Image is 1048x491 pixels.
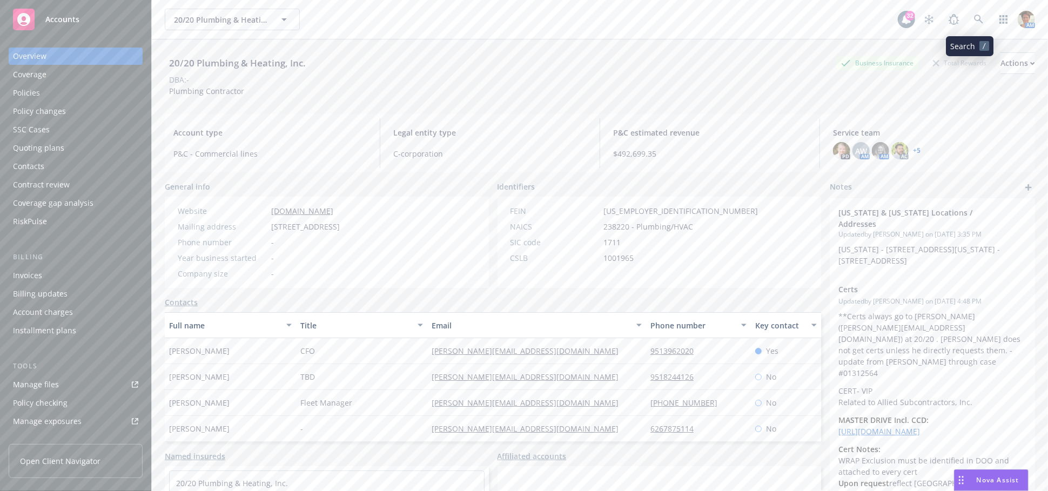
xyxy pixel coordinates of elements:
[1000,53,1035,73] div: Actions
[968,9,990,30] a: Search
[9,121,143,138] a: SSC Cases
[9,139,143,157] a: Quoting plans
[993,9,1015,30] a: Switch app
[169,320,280,331] div: Full name
[432,320,630,331] div: Email
[838,478,889,488] strong: Upon request
[9,285,143,302] a: Billing updates
[766,423,776,434] span: No
[165,297,198,308] a: Contacts
[300,423,303,434] span: -
[510,252,600,264] div: CSLB
[9,213,143,230] a: RiskPulse
[977,475,1019,485] span: Nova Assist
[178,268,267,279] div: Company size
[1022,181,1035,194] a: add
[9,158,143,175] a: Contacts
[13,213,47,230] div: RiskPulse
[9,66,143,83] a: Coverage
[9,267,143,284] a: Invoices
[13,304,73,321] div: Account charges
[178,221,267,232] div: Mailing address
[178,252,267,264] div: Year business started
[9,431,143,448] a: Manage certificates
[9,394,143,412] a: Policy checking
[650,398,726,408] a: [PHONE_NUMBER]
[176,478,288,488] a: 20/20 Plumbing & Heating, Inc.
[13,285,68,302] div: Billing updates
[165,450,225,462] a: Named insureds
[650,372,702,382] a: 9518244126
[918,9,940,30] a: Stop snowing
[13,84,40,102] div: Policies
[498,450,567,462] a: Affiliated accounts
[613,148,807,159] span: $492,699.35
[9,304,143,321] a: Account charges
[432,398,627,408] a: [PERSON_NAME][EMAIL_ADDRESS][DOMAIN_NAME]
[9,194,143,212] a: Coverage gap analysis
[766,345,778,357] span: Yes
[165,56,310,70] div: 20/20 Plumbing & Heating, Inc.
[432,423,627,434] a: [PERSON_NAME][EMAIL_ADDRESS][DOMAIN_NAME]
[300,371,315,382] span: TBD
[9,376,143,393] a: Manage files
[169,397,230,408] span: [PERSON_NAME]
[855,145,867,157] span: AW
[13,121,50,138] div: SSC Cases
[169,371,230,382] span: [PERSON_NAME]
[13,48,46,65] div: Overview
[300,345,315,357] span: CFO
[13,431,84,448] div: Manage certificates
[766,397,776,408] span: No
[13,413,82,430] div: Manage exposures
[165,9,300,30] button: 20/20 Plumbing & Heating, Inc.
[169,423,230,434] span: [PERSON_NAME]
[836,56,919,70] div: Business Insurance
[169,86,244,96] span: Plumbing Contractor
[510,237,600,248] div: SIC code
[755,320,805,331] div: Key contact
[838,284,998,295] span: Certs
[905,11,915,21] div: 32
[954,469,1029,491] button: Nova Assist
[838,444,881,454] strong: Cert Notes:
[913,147,921,154] a: +5
[766,371,776,382] span: No
[178,237,267,248] div: Phone number
[271,206,333,216] a: [DOMAIN_NAME]
[650,423,702,434] a: 6267875114
[9,48,143,65] a: Overview
[9,252,143,263] div: Billing
[13,194,93,212] div: Coverage gap analysis
[650,346,702,356] a: 9513962020
[13,394,68,412] div: Policy checking
[833,142,850,159] img: photo
[300,320,411,331] div: Title
[891,142,909,159] img: photo
[955,470,968,490] div: Drag to move
[173,127,367,138] span: Account type
[833,127,1026,138] span: Service team
[838,426,920,436] a: [URL][DOMAIN_NAME]
[604,237,621,248] span: 1711
[9,413,143,430] a: Manage exposures
[13,103,66,120] div: Policy changes
[9,103,143,120] a: Policy changes
[604,252,634,264] span: 1001965
[838,455,1026,477] li: WRAP Exclusion must be identified in DOO and attached to every cert
[510,221,600,232] div: NAICS
[13,376,59,393] div: Manage files
[604,221,694,232] span: 238220 - Plumbing/HVAC
[838,244,1026,266] p: [US_STATE] - [STREET_ADDRESS][US_STATE] - [STREET_ADDRESS]
[393,127,587,138] span: Legal entity type
[613,127,807,138] span: P&C estimated revenue
[510,205,600,217] div: FEIN
[174,14,267,25] span: 20/20 Plumbing & Heating, Inc.
[165,181,210,192] span: General info
[271,237,274,248] span: -
[838,207,998,230] span: [US_STATE] & [US_STATE] Locations / Addresses
[751,312,821,338] button: Key contact
[169,74,189,85] div: DBA: -
[13,139,64,157] div: Quoting plans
